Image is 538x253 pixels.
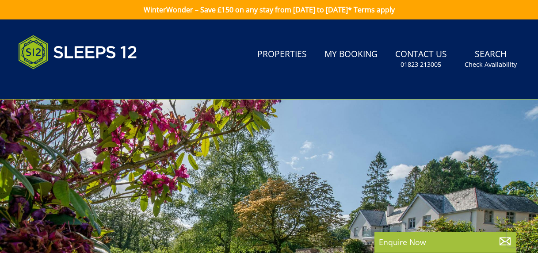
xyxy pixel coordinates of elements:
img: Sleeps 12 [18,30,137,74]
small: Check Availability [465,60,517,69]
iframe: Customer reviews powered by Trustpilot [14,80,107,87]
a: SearchCheck Availability [461,45,520,73]
a: My Booking [321,45,381,65]
p: Enquire Now [379,236,511,248]
small: 01823 213005 [401,60,441,69]
a: Contact Us01823 213005 [392,45,450,73]
a: Properties [254,45,310,65]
